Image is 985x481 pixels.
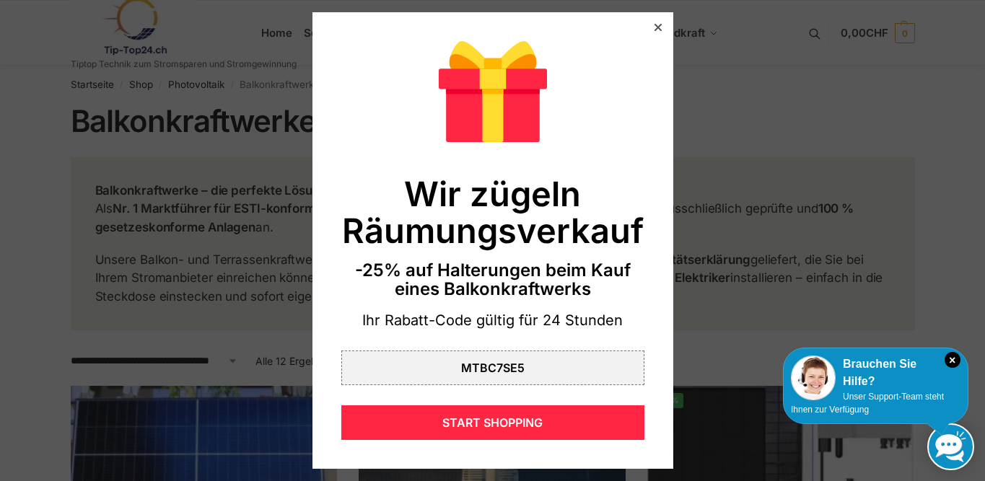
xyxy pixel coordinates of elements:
[341,350,644,385] div: MTBC7SE5
[945,352,960,368] i: Schließen
[341,261,644,299] div: -25% auf Halterungen beim Kauf eines Balkonkraftwerks
[791,392,944,415] span: Unser Support-Team steht Ihnen zur Verfügung
[341,405,644,440] div: START SHOPPING
[461,362,525,374] div: MTBC7SE5
[341,175,644,250] div: Wir zügeln Räumungsverkauf
[791,356,836,400] img: Customer service
[341,311,644,331] div: Ihr Rabatt-Code gültig für 24 Stunden
[791,356,960,390] div: Brauchen Sie Hilfe?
